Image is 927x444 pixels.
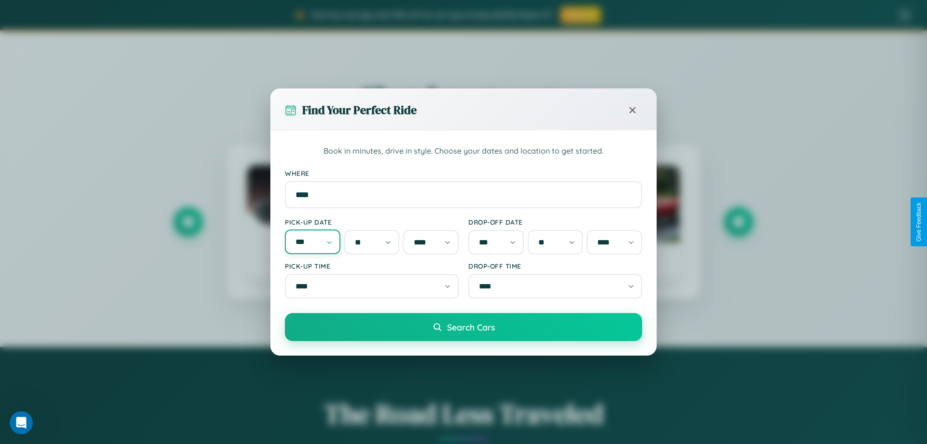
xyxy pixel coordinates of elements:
label: Where [285,169,642,177]
h3: Find Your Perfect Ride [302,102,417,118]
button: Search Cars [285,313,642,341]
label: Pick-up Time [285,262,459,270]
label: Drop-off Date [468,218,642,226]
label: Drop-off Time [468,262,642,270]
label: Pick-up Date [285,218,459,226]
p: Book in minutes, drive in style. Choose your dates and location to get started. [285,145,642,158]
span: Search Cars [447,322,495,332]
